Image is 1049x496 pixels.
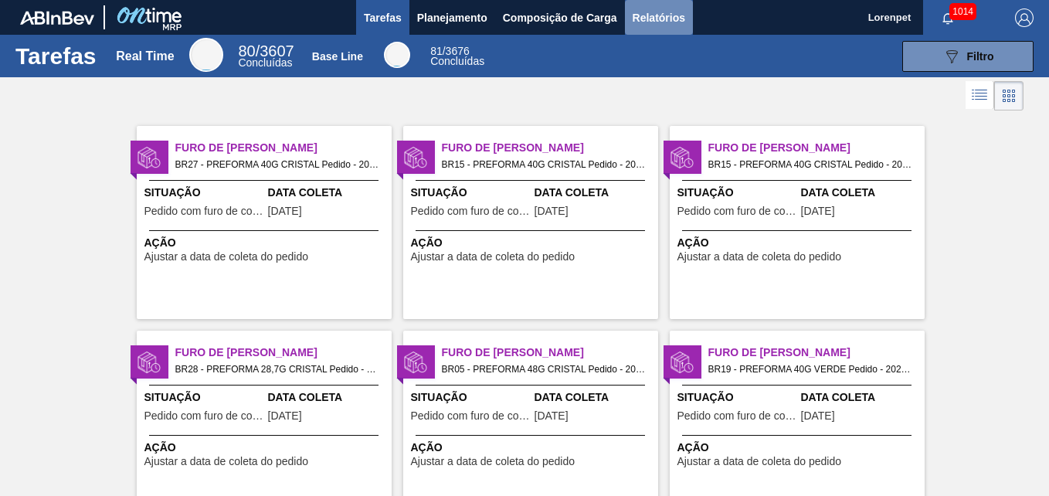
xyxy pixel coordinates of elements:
[801,185,921,201] span: Data Coleta
[670,146,694,169] img: status
[189,38,223,72] div: Real Time
[708,156,912,173] span: BR15 - PREFORMA 40G CRISTAL Pedido - 2030916
[967,50,994,63] span: Filtro
[144,251,309,263] span: Ajustar a data de coleta do pedido
[268,206,302,217] span: 09/09/2025
[677,410,797,422] span: Pedido com furo de coleta
[411,251,575,263] span: Ajustar a data de coleta do pedido
[503,8,617,27] span: Composição de Carga
[238,42,255,59] span: 80
[411,410,531,422] span: Pedido com furo de coleta
[430,46,484,66] div: Base Line
[535,389,654,406] span: Data Coleta
[268,185,388,201] span: Data Coleta
[411,389,531,406] span: Situação
[144,456,309,467] span: Ajustar a data de coleta do pedido
[442,156,646,173] span: BR15 - PREFORMA 40G CRISTAL Pedido - 2030358
[535,206,569,217] span: 19/09/2025
[268,389,388,406] span: Data Coleta
[144,440,388,456] span: Ação
[670,351,694,374] img: status
[404,146,427,169] img: status
[137,146,161,169] img: status
[144,206,264,217] span: Pedido com furo de coleta
[238,45,294,68] div: Real Time
[175,140,392,156] span: Furo de Coleta
[116,49,174,63] div: Real Time
[994,81,1024,110] div: Visão em Cards
[677,206,797,217] span: Pedido com furo de coleta
[20,11,94,25] img: TNhmsLtSVTkK8tSr43FrP2fwEKptu5GPRR3wAAAABJRU5ErkJggg==
[411,235,654,251] span: Ação
[442,140,658,156] span: Furo de Coleta
[535,410,569,422] span: 22/09/2025
[411,185,531,201] span: Situação
[175,345,392,361] span: Furo de Coleta
[238,42,294,59] span: / 3607
[364,8,402,27] span: Tarefas
[312,50,363,63] div: Base Line
[801,389,921,406] span: Data Coleta
[417,8,487,27] span: Planejamento
[144,235,388,251] span: Ação
[677,235,921,251] span: Ação
[238,56,292,69] span: Concluídas
[411,440,654,456] span: Ação
[949,3,976,20] span: 1014
[902,41,1034,72] button: Filtro
[144,410,264,422] span: Pedido com furo de coleta
[404,351,427,374] img: status
[175,361,379,378] span: BR28 - PREFORMA 28,7G CRISTAL Pedido - 2003084
[677,185,797,201] span: Situação
[411,206,531,217] span: Pedido com furo de coleta
[708,140,925,156] span: Furo de Coleta
[15,47,97,65] h1: Tarefas
[144,185,264,201] span: Situação
[677,456,842,467] span: Ajustar a data de coleta do pedido
[442,345,658,361] span: Furo de Coleta
[144,389,264,406] span: Situação
[677,440,921,456] span: Ação
[708,361,912,378] span: BR19 - PREFORMA 40G VERDE Pedido - 2026952
[708,345,925,361] span: Furo de Coleta
[677,389,797,406] span: Situação
[268,410,302,422] span: 19/08/2025
[923,7,973,29] button: Notificações
[430,55,484,67] span: Concluídas
[137,351,161,374] img: status
[411,456,575,467] span: Ajustar a data de coleta do pedido
[430,45,470,57] span: / 3676
[966,81,994,110] div: Visão em Lista
[801,206,835,217] span: 22/09/2025
[535,185,654,201] span: Data Coleta
[384,42,410,68] div: Base Line
[801,410,835,422] span: 16/09/2025
[442,361,646,378] span: BR05 - PREFORMA 48G CRISTAL Pedido - 2030902
[1015,8,1034,27] img: Logout
[677,251,842,263] span: Ajustar a data de coleta do pedido
[175,156,379,173] span: BR27 - PREFORMA 40G CRISTAL Pedido - 2020140
[633,8,685,27] span: Relatórios
[430,45,443,57] span: 81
